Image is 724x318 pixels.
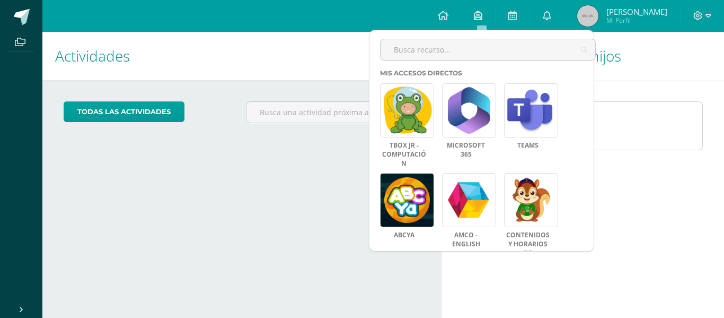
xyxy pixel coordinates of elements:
[442,231,490,249] a: AMCO - ENGLISH
[380,231,428,240] a: ABCya
[246,102,419,123] input: Busca una actividad próxima aquí...
[577,5,598,27] img: 45x45
[504,141,552,150] a: Teams
[606,6,667,17] span: [PERSON_NAME]
[442,141,490,159] a: Microsoft 365
[380,69,462,77] span: Mis accesos directos
[380,141,428,168] a: Tbox Jr - Computación
[55,32,428,80] h1: Actividades
[504,231,552,267] a: CONTENIDOS Y HORARIOS DE EVALUACIÓN
[606,16,667,25] span: Mi Perfil
[381,39,595,60] input: Busca recurso...
[64,101,184,122] a: todas las Actividades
